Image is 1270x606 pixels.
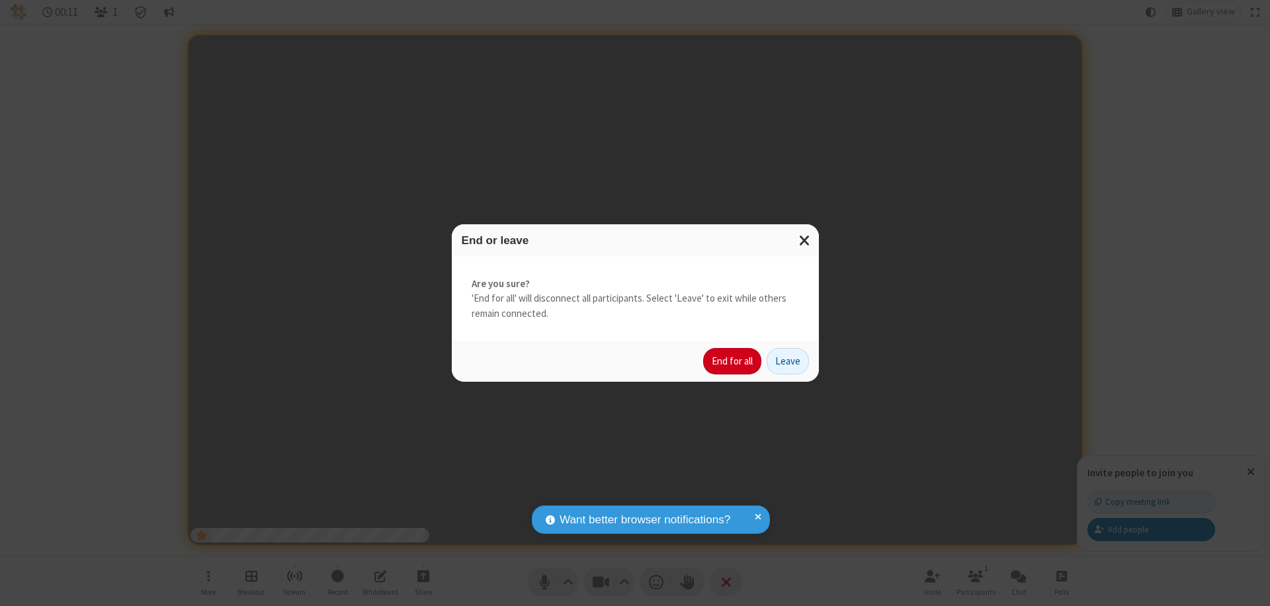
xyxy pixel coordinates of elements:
button: Leave [767,348,809,374]
h3: End or leave [462,234,809,247]
span: Want better browser notifications? [560,511,730,529]
strong: Are you sure? [472,277,799,292]
button: End for all [703,348,761,374]
div: 'End for all' will disconnect all participants. Select 'Leave' to exit while others remain connec... [452,257,819,341]
button: Close modal [791,224,819,257]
